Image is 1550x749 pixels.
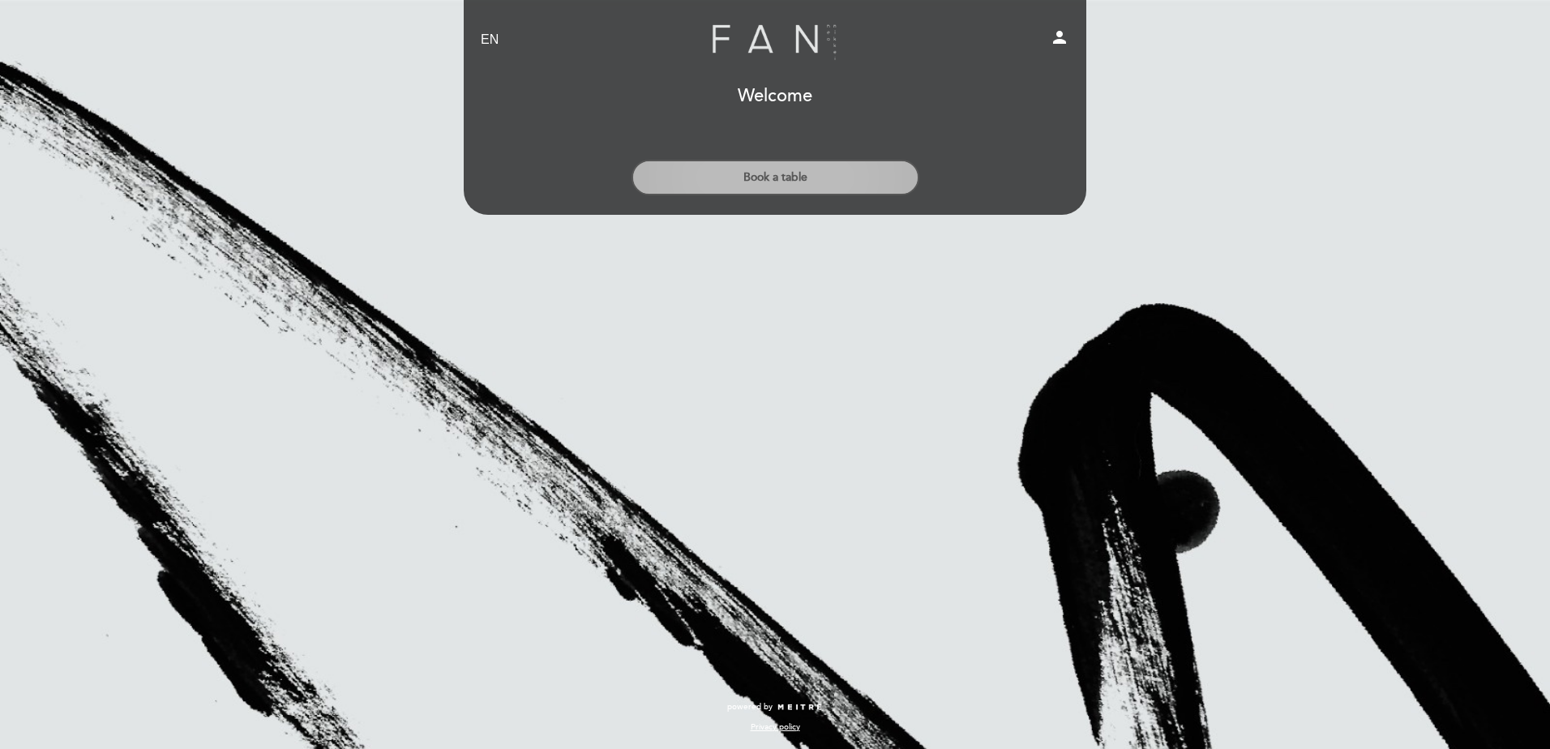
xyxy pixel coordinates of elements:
[727,701,773,713] span: powered by
[727,701,823,713] a: powered by
[1050,28,1069,47] i: person
[738,87,812,106] h1: Welcome
[632,160,919,195] button: Book a table
[751,721,800,733] a: Privacy policy
[777,704,823,712] img: MEITRE
[1050,28,1069,53] button: person
[674,18,876,62] a: Fan - [GEOGRAPHIC_DATA]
